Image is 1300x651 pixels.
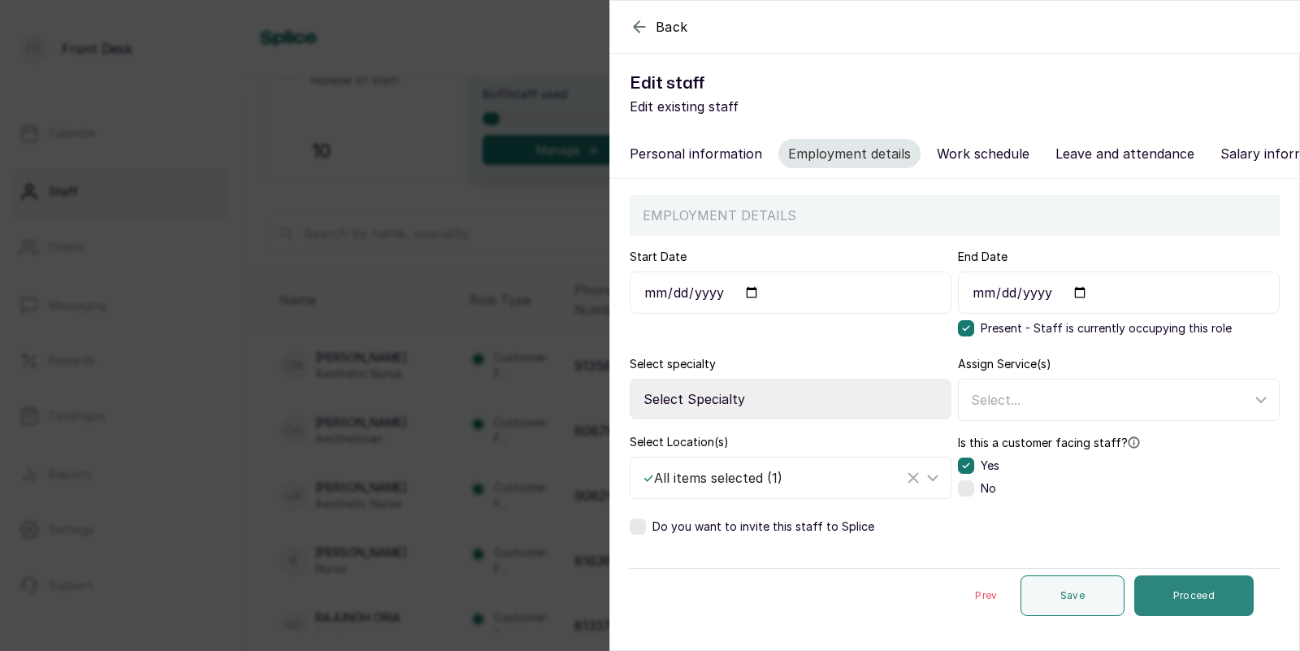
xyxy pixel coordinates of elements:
label: End Date [958,249,1007,265]
button: Leave and attendance [1046,139,1204,168]
p: Edit existing staff [630,97,1280,116]
label: Select specialty [630,356,716,372]
button: Save [1020,575,1124,616]
button: Back [630,17,688,37]
span: Yes [981,458,999,474]
label: Is this a customer facing staff? [958,434,1280,451]
p: EMPLOYMENT DETAILS [630,193,809,238]
span: Select... [971,392,1020,408]
button: Employment details [778,139,921,168]
label: Start Date [630,249,687,265]
span: Back [656,17,688,37]
span: ✓ [643,470,654,486]
label: Select Location(s) [630,434,729,450]
div: All items selected ( 1 ) [643,468,903,488]
button: Proceed [1134,575,1254,616]
span: Present - Staff is currently occupying this role [981,320,1232,336]
label: Assign Service(s) [958,356,1051,372]
button: Prev [962,575,1010,616]
button: Clear Selected [903,468,923,488]
h1: Edit staff [630,71,1280,97]
span: No [981,480,996,497]
button: Work schedule [927,139,1039,168]
span: Do you want to invite this staff to Splice [652,519,874,535]
button: Personal information [620,139,772,168]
